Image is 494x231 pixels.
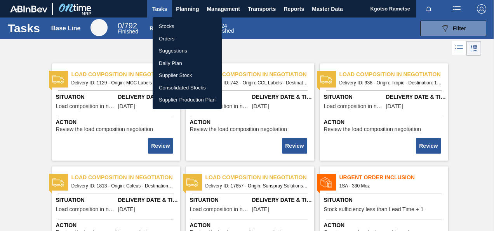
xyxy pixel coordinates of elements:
[153,69,222,82] a: Supplier Stock
[153,33,222,45] a: Orders
[153,20,222,33] a: Stocks
[153,45,222,57] a: Suggestions
[153,57,222,70] a: Daily Plan
[153,82,222,94] a: Consolidated Stocks
[153,94,222,106] a: Supplier Production Plan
